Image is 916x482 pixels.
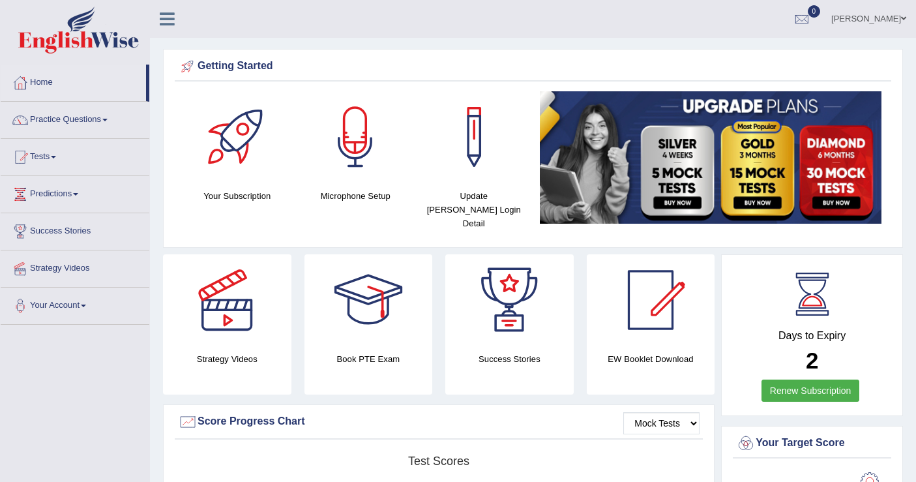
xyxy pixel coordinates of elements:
h4: Book PTE Exam [304,352,433,366]
a: Strategy Videos [1,250,149,283]
img: small5.jpg [540,91,882,224]
a: Practice Questions [1,102,149,134]
a: Predictions [1,176,149,209]
a: Renew Subscription [761,380,860,402]
a: Tests [1,139,149,172]
h4: Update [PERSON_NAME] Login Detail [421,189,527,230]
div: Score Progress Chart [178,412,700,432]
h4: Your Subscription [185,189,290,203]
h4: Microphone Setup [303,189,409,203]
h4: Days to Expiry [736,330,888,342]
div: Getting Started [178,57,888,76]
tspan: Test scores [408,455,469,468]
h4: Strategy Videos [163,352,291,366]
a: Home [1,65,146,97]
h4: Success Stories [445,352,574,366]
h4: EW Booklet Download [587,352,715,366]
b: 2 [806,348,818,373]
a: Your Account [1,288,149,320]
div: Your Target Score [736,434,888,453]
a: Success Stories [1,213,149,246]
span: 0 [808,5,821,18]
